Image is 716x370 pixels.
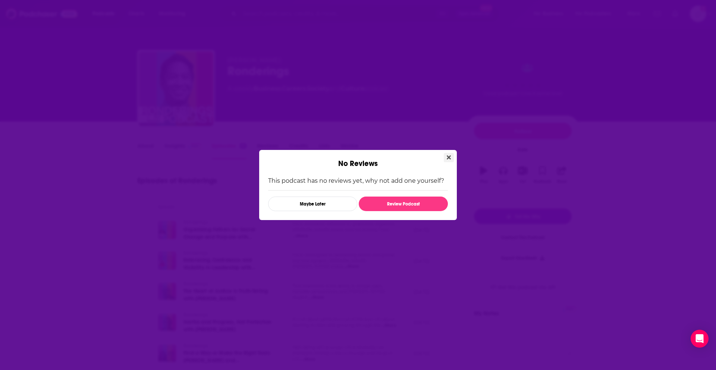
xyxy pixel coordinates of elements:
[259,150,457,168] div: No Reviews
[268,177,448,184] p: This podcast has no reviews yet, why not add one yourself?
[268,197,357,211] button: Maybe Later
[444,153,454,162] button: Close
[691,330,709,348] div: Open Intercom Messenger
[359,197,448,211] button: Review Podcast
